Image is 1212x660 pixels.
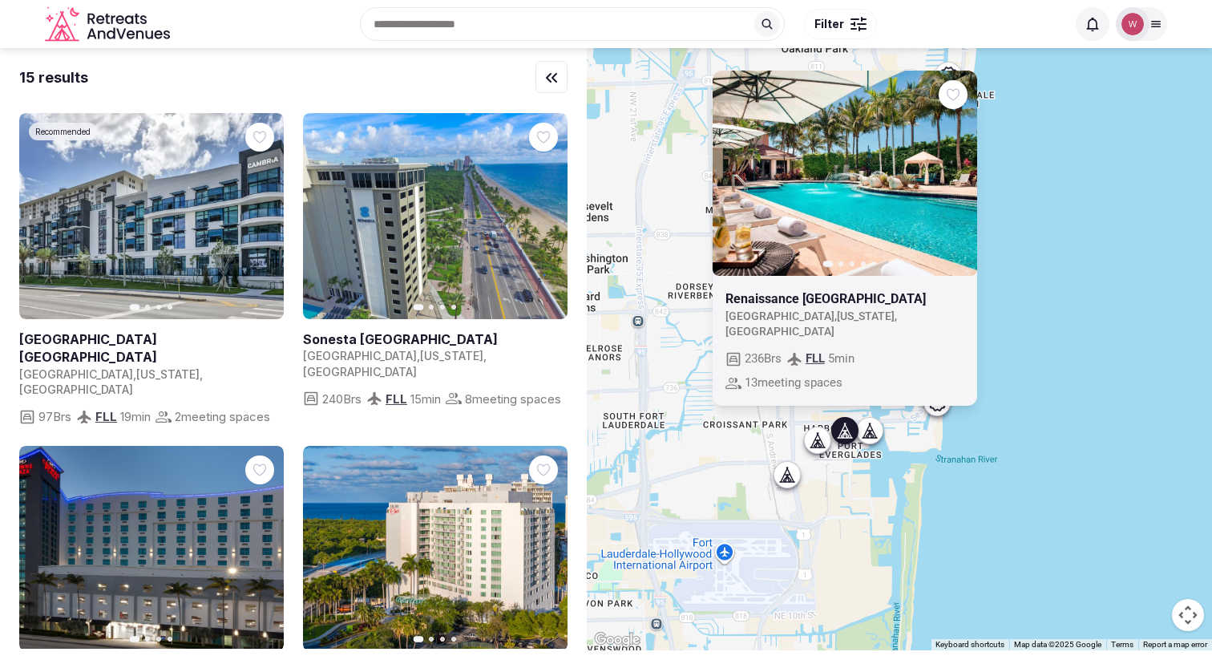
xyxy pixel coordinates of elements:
[1143,640,1207,649] a: Report a map error
[417,349,420,362] span: ,
[156,305,161,310] button: Go to slide 3
[745,375,842,391] span: 13 meeting spaces
[465,391,561,407] span: 8 meeting spaces
[806,351,825,366] a: FLL
[35,126,91,137] span: Recommended
[823,261,834,267] button: Go to slide 1
[440,305,445,310] button: Go to slide 3
[303,330,568,348] h2: Sonesta [GEOGRAPHIC_DATA]
[895,309,897,322] span: ,
[837,309,895,322] span: [US_STATE]
[19,67,88,87] div: 15 results
[828,350,854,367] span: 5 min
[156,637,161,642] button: Go to slide 3
[145,637,150,642] button: Go to slide 2
[1111,640,1133,649] a: Terms (opens in new tab)
[1121,13,1144,35] img: William Chin
[451,637,456,642] button: Go to slide 4
[120,408,151,425] span: 19 min
[804,9,877,39] button: Filter
[200,367,203,381] span: ,
[95,409,117,424] a: FLL
[322,391,362,407] span: 240 Brs
[725,325,834,338] span: [GEOGRAPHIC_DATA]
[420,349,483,362] span: [US_STATE]
[834,309,837,322] span: ,
[1014,640,1101,649] span: Map data ©2025 Google
[38,408,71,425] span: 97 Brs
[386,391,407,407] a: FLL
[168,637,172,642] button: Go to slide 4
[591,630,644,650] img: Google
[19,367,133,381] span: [GEOGRAPHIC_DATA]
[814,16,844,32] span: Filter
[19,113,284,319] a: View Cambria Hotel Fort Lauderdale Beach
[850,261,854,266] button: Go to slide 3
[861,261,866,266] button: Go to slide 4
[175,408,270,425] span: 2 meeting spaces
[410,391,441,407] span: 15 min
[168,305,172,310] button: Go to slide 4
[19,330,284,366] a: View venue
[483,349,487,362] span: ,
[440,637,445,642] button: Go to slide 3
[303,330,568,348] a: View venue
[19,383,133,396] span: [GEOGRAPHIC_DATA]
[725,290,964,308] h2: Renaissance [GEOGRAPHIC_DATA]
[451,305,456,310] button: Go to slide 4
[130,637,140,643] button: Go to slide 1
[745,350,782,367] span: 236 Brs
[130,304,140,310] button: Go to slide 1
[935,639,1004,650] button: Keyboard shortcuts
[725,290,964,308] a: View venue
[29,123,97,140] div: Recommended
[1172,599,1204,631] button: Map camera controls
[303,113,568,319] a: View Sonesta Fort Lauderdale Beach
[838,261,843,266] button: Go to slide 2
[136,367,200,381] span: [US_STATE]
[145,305,150,310] button: Go to slide 2
[414,304,424,310] button: Go to slide 1
[429,637,434,642] button: Go to slide 2
[429,305,434,310] button: Go to slide 2
[303,446,568,652] a: View GALLERYone-a DoubleTree Suites by Hilton
[414,637,424,643] button: Go to slide 1
[45,6,173,43] svg: Retreats and Venues company logo
[133,367,136,381] span: ,
[591,630,644,650] a: Open this area in Google Maps (opens a new window)
[19,446,284,652] a: View Crowne Plaza Fort Lauderdale Arpt/Cruise
[303,365,417,379] span: [GEOGRAPHIC_DATA]
[713,70,977,276] a: View Renaissance Fort Lauderdale Marina Hotel
[725,309,834,322] span: [GEOGRAPHIC_DATA]
[303,349,417,362] span: [GEOGRAPHIC_DATA]
[19,330,284,366] h2: [GEOGRAPHIC_DATA] [GEOGRAPHIC_DATA]
[45,6,173,43] a: Visit the homepage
